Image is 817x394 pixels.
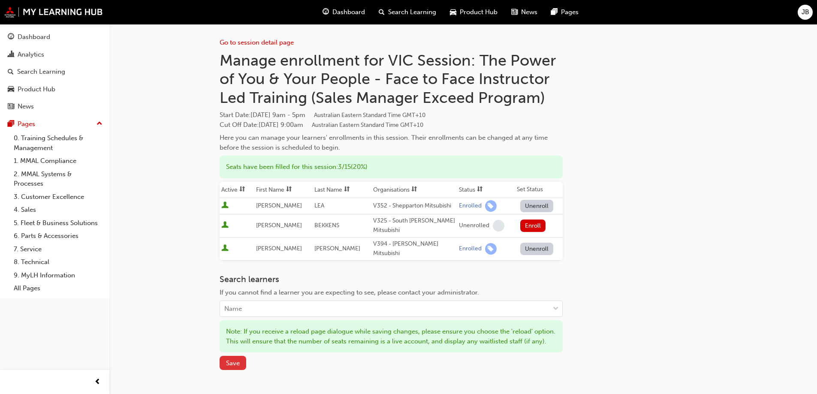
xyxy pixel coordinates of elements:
[220,110,563,120] span: Start Date :
[18,84,55,94] div: Product Hub
[521,7,537,17] span: News
[520,220,546,232] button: Enroll
[8,33,14,41] span: guage-icon
[460,7,497,17] span: Product Hub
[3,27,106,116] button: DashboardAnalyticsSearch LearningProduct HubNews
[220,133,563,152] div: Here you can manage your learners' enrollments in this session. Their enrollments can be changed ...
[314,202,324,209] span: LEA
[256,202,302,209] span: [PERSON_NAME]
[411,186,417,193] span: sorting-icon
[373,239,455,259] div: V394 - [PERSON_NAME] Mitsubishi
[10,229,106,243] a: 6. Parts & Accessories
[220,274,563,284] h3: Search learners
[493,220,504,232] span: learningRecordVerb_NONE-icon
[544,3,585,21] a: pages-iconPages
[379,7,385,18] span: search-icon
[443,3,504,21] a: car-iconProduct Hub
[10,217,106,230] a: 5. Fleet & Business Solutions
[323,7,329,18] span: guage-icon
[10,269,106,282] a: 9. MyLH Information
[10,132,106,154] a: 0. Training Schedules & Management
[3,81,106,97] a: Product Hub
[371,182,457,198] th: Toggle SortBy
[18,119,35,129] div: Pages
[504,3,544,21] a: news-iconNews
[3,29,106,45] a: Dashboard
[220,121,423,129] span: Cut Off Date : [DATE] 9:00am
[18,32,50,42] div: Dashboard
[221,221,229,230] span: User is active
[332,7,365,17] span: Dashboard
[3,99,106,114] a: News
[220,182,254,198] th: Toggle SortBy
[254,182,313,198] th: Toggle SortBy
[551,7,558,18] span: pages-icon
[450,7,456,18] span: car-icon
[18,50,44,60] div: Analytics
[220,320,563,352] div: Note: If you receive a reload page dialogue while saving changes, please ensure you choose the 'r...
[313,182,371,198] th: Toggle SortBy
[10,190,106,204] a: 3. Customer Excellence
[520,243,554,255] button: Unenroll
[3,47,106,63] a: Analytics
[8,51,14,59] span: chart-icon
[314,222,339,229] span: BEKKENS
[220,51,563,107] h1: Manage enrollment for VIC Session: The Power of You & Your People - Face to Face Instructor Led T...
[477,186,483,193] span: sorting-icon
[316,3,372,21] a: guage-iconDashboard
[250,111,425,119] span: [DATE] 9am - 5pm
[220,289,479,296] span: If you cannot find a learner you are expecting to see, please contact your administrator.
[8,120,14,128] span: pages-icon
[373,216,455,235] div: V325 - South [PERSON_NAME] Mitsubishi
[520,200,554,212] button: Unenroll
[10,154,106,168] a: 1. MMAL Compliance
[3,116,106,132] button: Pages
[388,7,436,17] span: Search Learning
[4,6,103,18] img: mmal
[314,245,360,252] span: [PERSON_NAME]
[459,245,482,253] div: Enrolled
[344,186,350,193] span: sorting-icon
[3,64,106,80] a: Search Learning
[485,200,497,212] span: learningRecordVerb_ENROLL-icon
[221,244,229,253] span: User is active
[10,256,106,269] a: 8. Technical
[515,182,563,198] th: Set Status
[286,186,292,193] span: sorting-icon
[459,222,489,230] div: Unenrolled
[511,7,518,18] span: news-icon
[220,39,294,46] a: Go to session detail page
[10,282,106,295] a: All Pages
[10,168,106,190] a: 2. MMAL Systems & Processes
[553,304,559,315] span: down-icon
[256,245,302,252] span: [PERSON_NAME]
[373,201,455,211] div: V352 - Shepparton Mitsubishi
[17,67,65,77] div: Search Learning
[224,304,242,314] div: Name
[485,243,497,255] span: learningRecordVerb_ENROLL-icon
[220,356,246,370] button: Save
[226,359,240,367] span: Save
[459,202,482,210] div: Enrolled
[798,5,813,20] button: JB
[221,202,229,210] span: User is active
[10,203,106,217] a: 4. Sales
[457,182,515,198] th: Toggle SortBy
[312,121,423,129] span: Australian Eastern Standard Time GMT+10
[8,68,14,76] span: search-icon
[314,111,425,119] span: Australian Eastern Standard Time GMT+10
[10,243,106,256] a: 7. Service
[96,118,103,129] span: up-icon
[372,3,443,21] a: search-iconSearch Learning
[18,102,34,111] div: News
[8,103,14,111] span: news-icon
[561,7,579,17] span: Pages
[239,186,245,193] span: sorting-icon
[94,377,101,388] span: prev-icon
[256,222,302,229] span: [PERSON_NAME]
[220,156,563,178] div: Seats have been filled for this session : 3 / 15 ( 20% )
[8,86,14,93] span: car-icon
[802,7,809,17] span: JB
